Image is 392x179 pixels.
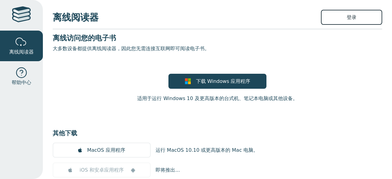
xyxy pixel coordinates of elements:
[53,129,77,137] font: 其他下载
[156,167,180,173] font: 即将推出...
[53,46,209,51] font: 大多数设备都提供离线阅读器，因此您无需连接互联网即可阅读电子书。
[196,78,251,84] font: 下载 Windows 应用程序
[87,147,125,153] font: MacOS 应用程序
[9,49,34,55] font: 离线阅读器
[156,147,258,153] font: 运行 MacOS 10.10 或更高版本的 Mac 电脑。
[53,143,151,158] a: MacOS 应用程序
[137,95,297,101] font: 适用于运行 Windows 10 及更高版本的台式机、笔记本电脑或其他设备。
[80,167,124,173] font: iOS 和安卓应用程序
[12,80,31,85] font: 帮助中心
[53,34,116,42] font: 离线访问您的电子书
[347,14,356,20] font: 登录
[53,12,99,23] font: 离线阅读器
[168,74,266,89] a: 下载 Windows 应用程序
[321,10,382,25] a: 登录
